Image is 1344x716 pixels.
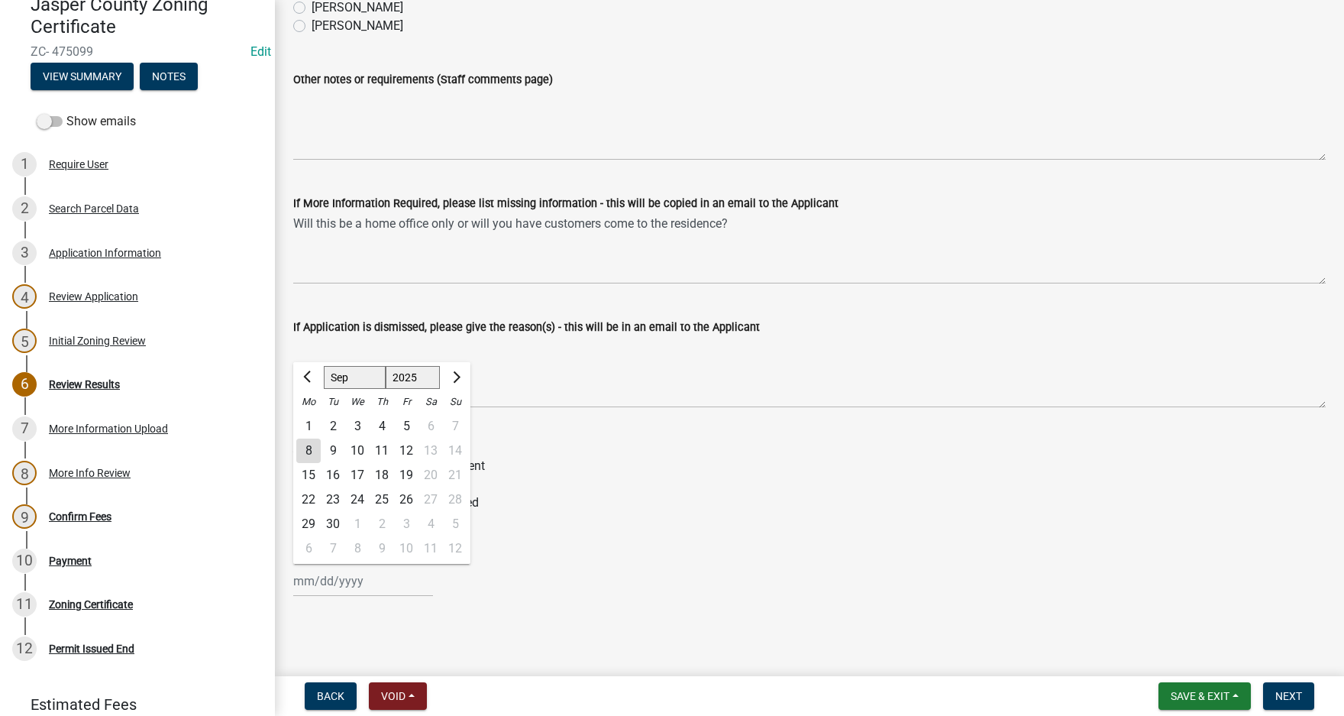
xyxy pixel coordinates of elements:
div: 7 [321,536,345,561]
button: Next month [446,365,464,390]
div: 15 [296,463,321,488]
button: Void [369,682,427,710]
div: Thursday, September 18, 2025 [370,463,394,488]
div: Friday, September 12, 2025 [394,439,418,463]
div: 18 [370,463,394,488]
label: Other notes or requirements (Staff comments page) [293,75,553,86]
div: Tuesday, September 16, 2025 [321,463,345,488]
div: 16 [321,463,345,488]
div: Tu [321,390,345,414]
div: Application Information [49,248,161,258]
button: Previous month [299,365,318,390]
div: Monday, September 15, 2025 [296,463,321,488]
div: 30 [321,512,345,536]
div: Monday, September 1, 2025 [296,414,321,439]
div: Thursday, October 9, 2025 [370,536,394,561]
label: [PERSON_NAME] [312,17,403,35]
div: Monday, September 29, 2025 [296,512,321,536]
div: 8 [345,536,370,561]
div: Monday, September 8, 2025 [296,439,321,463]
span: Back [317,690,344,702]
div: Wednesday, September 17, 2025 [345,463,370,488]
div: Friday, October 10, 2025 [394,536,418,561]
div: 5 [12,329,37,353]
div: 10 [394,536,418,561]
wm-modal-confirm: Edit Application Number [250,44,271,59]
div: Tuesday, September 30, 2025 [321,512,345,536]
div: Search Parcel Data [49,203,139,214]
div: Review Results [49,379,120,390]
div: 9 [321,439,345,463]
div: Wednesday, October 8, 2025 [345,536,370,561]
wm-modal-confirm: Notes [140,71,198,83]
select: Select month [324,366,386,389]
div: 23 [321,488,345,512]
div: 6 [296,536,321,561]
div: 6 [12,372,37,397]
div: 10 [12,549,37,573]
div: 5 [394,414,418,439]
div: 1 [296,414,321,439]
div: Review Application [49,291,138,302]
button: Notes [140,63,198,90]
label: If Application is dismissed, please give the reason(s) - this will be in an email to the Applicant [293,322,760,333]
div: Tuesday, September 2, 2025 [321,414,345,439]
div: Thursday, September 11, 2025 [370,439,394,463]
span: Save & Exit [1171,690,1229,702]
button: View Summary [31,63,134,90]
div: 7 [12,416,37,441]
div: More Info Review [49,468,131,478]
a: Edit [250,44,271,59]
div: Friday, September 26, 2025 [394,488,418,512]
div: 8 [296,439,321,463]
div: Zoning Certificate [49,599,133,610]
div: Tuesday, October 7, 2025 [321,536,345,561]
div: Monday, October 6, 2025 [296,536,321,561]
div: 10 [345,439,370,463]
span: Void [381,690,405,702]
div: Tuesday, September 9, 2025 [321,439,345,463]
div: Monday, September 22, 2025 [296,488,321,512]
div: 22 [296,488,321,512]
label: Show emails [37,112,136,131]
input: mm/dd/yyyy [293,565,433,597]
div: 1 [12,152,37,177]
div: Thursday, October 2, 2025 [370,512,394,536]
div: Thursday, September 4, 2025 [370,414,394,439]
div: We [345,390,370,414]
div: 4 [12,284,37,309]
div: Confirm Fees [49,511,111,522]
div: Wednesday, October 1, 2025 [345,512,370,536]
div: Wednesday, September 24, 2025 [345,488,370,512]
button: Back [305,682,357,710]
div: 11 [12,592,37,617]
div: 3 [394,512,418,536]
div: Thursday, September 25, 2025 [370,488,394,512]
div: 9 [12,504,37,529]
div: Payment [49,556,92,566]
div: Tuesday, September 23, 2025 [321,488,345,512]
div: Initial Zoning Review [49,335,146,346]
div: 17 [345,463,370,488]
div: 3 [12,241,37,265]
div: Friday, October 3, 2025 [394,512,418,536]
div: More Information Upload [49,423,168,434]
label: If More Information Required, please list missing information - this will be copied in an email t... [293,199,838,209]
div: 12 [394,439,418,463]
div: 24 [345,488,370,512]
div: Th [370,390,394,414]
div: 2 [370,512,394,536]
div: 4 [370,414,394,439]
div: 26 [394,488,418,512]
div: 1 [345,512,370,536]
wm-modal-confirm: Summary [31,71,134,83]
select: Select year [386,366,441,389]
div: Wednesday, September 3, 2025 [345,414,370,439]
div: Fr [394,390,418,414]
div: 19 [394,463,418,488]
div: 11 [370,439,394,463]
div: Friday, September 19, 2025 [394,463,418,488]
span: Next [1275,690,1302,702]
div: 25 [370,488,394,512]
div: Permit Issued End [49,643,134,654]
